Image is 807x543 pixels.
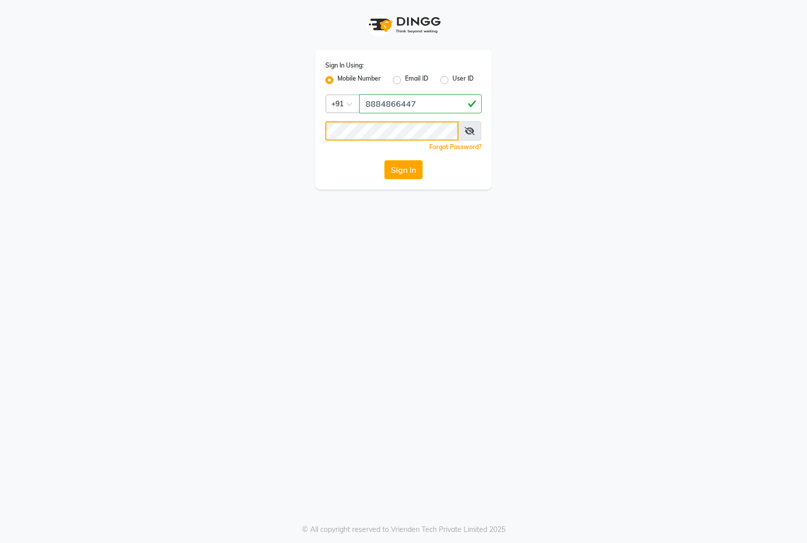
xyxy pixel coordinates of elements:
[325,121,458,141] input: Username
[405,74,428,86] label: Email ID
[337,74,381,86] label: Mobile Number
[363,10,444,40] img: logo1.svg
[325,61,364,70] label: Sign In Using:
[384,160,423,179] button: Sign In
[429,143,482,151] a: Forgot Password?
[359,94,482,113] input: Username
[452,74,474,86] label: User ID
